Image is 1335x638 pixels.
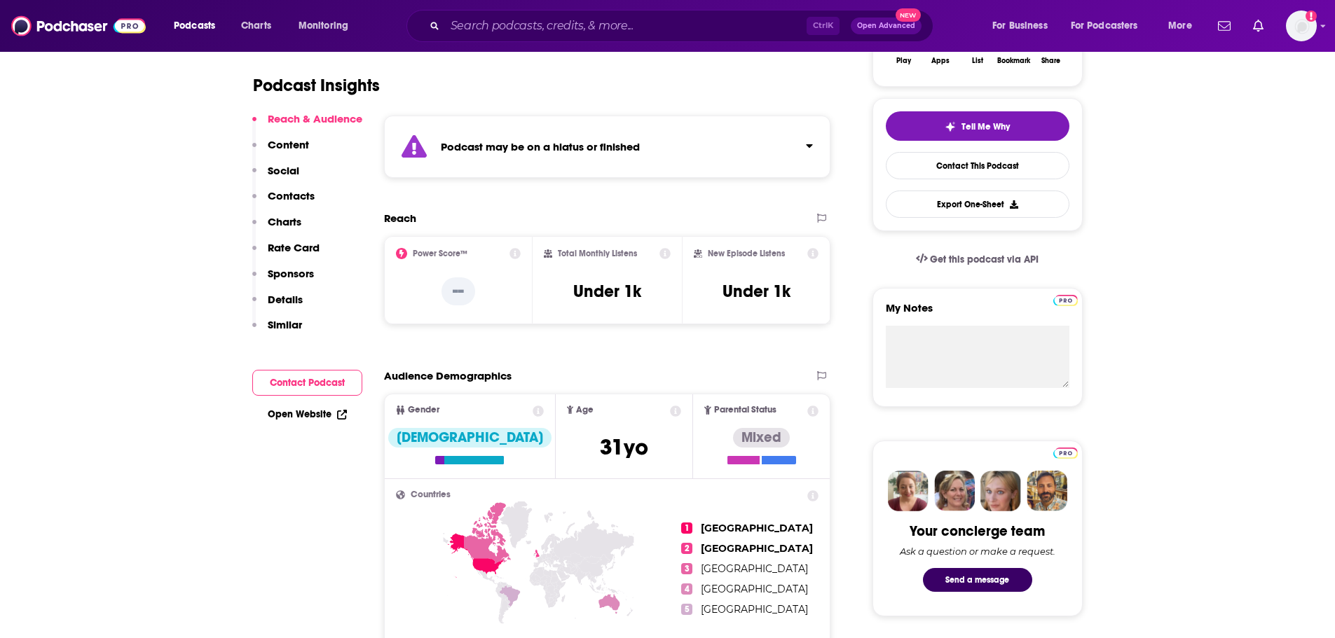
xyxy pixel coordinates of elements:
[714,405,776,415] span: Parental Status
[1062,15,1158,37] button: open menu
[886,190,1069,218] button: Export One-Sheet
[931,57,950,65] div: Apps
[252,370,362,396] button: Contact Podcast
[1286,11,1317,41] button: Show profile menu
[252,112,362,138] button: Reach & Audience
[972,57,983,65] div: List
[980,471,1021,511] img: Jules Profile
[600,434,648,461] span: 31 yo
[268,293,303,306] p: Details
[886,152,1069,179] a: Contact This Podcast
[558,249,637,258] h2: Total Monthly Listens
[576,405,594,415] span: Age
[701,562,808,575] span: [GEOGRAPHIC_DATA]
[1053,448,1078,459] img: Podchaser Pro
[411,490,451,499] span: Countries
[252,318,302,344] button: Similar
[252,189,315,215] button: Contacts
[268,215,301,228] p: Charts
[445,15,807,37] input: Search podcasts, credits, & more...
[681,543,692,554] span: 2
[252,164,299,190] button: Social
[384,116,831,178] section: Click to expand status details
[1247,14,1269,38] a: Show notifications dropdown
[851,18,922,34] button: Open AdvancedNew
[1286,11,1317,41] img: User Profile
[923,568,1032,592] button: Send a message
[268,112,362,125] p: Reach & Audience
[945,121,956,132] img: tell me why sparkle
[701,583,808,595] span: [GEOGRAPHIC_DATA]
[723,281,790,302] h3: Under 1k
[807,17,840,35] span: Ctrl K
[441,277,475,305] p: --
[232,15,280,37] a: Charts
[11,13,146,39] img: Podchaser - Follow, Share and Rate Podcasts
[886,301,1069,326] label: My Notes
[896,57,911,65] div: Play
[384,211,416,225] h2: Reach
[997,57,1030,65] div: Bookmark
[910,522,1045,540] div: Your concierge team
[268,267,314,280] p: Sponsors
[1071,16,1138,36] span: For Podcasters
[701,542,813,555] span: [GEOGRAPHIC_DATA]
[1053,293,1078,306] a: Pro website
[900,546,1055,557] div: Ask a question or make a request.
[992,16,1048,36] span: For Business
[930,254,1039,265] span: Get this podcast via API
[252,138,309,164] button: Content
[252,241,320,267] button: Rate Card
[886,111,1069,141] button: tell me why sparkleTell Me Why
[268,164,299,177] p: Social
[253,75,380,96] h1: Podcast Insights
[1053,295,1078,306] img: Podchaser Pro
[241,16,271,36] span: Charts
[268,241,320,254] p: Rate Card
[1286,11,1317,41] span: Logged in as gabrielle.gantz
[934,471,975,511] img: Barbara Profile
[888,471,929,511] img: Sydney Profile
[388,428,552,448] div: [DEMOGRAPHIC_DATA]
[573,281,641,302] h3: Under 1k
[1212,14,1236,38] a: Show notifications dropdown
[408,405,439,415] span: Gender
[857,22,915,29] span: Open Advanced
[252,293,303,319] button: Details
[681,604,692,615] span: 5
[164,15,233,37] button: open menu
[1306,11,1317,22] svg: Add a profile image
[252,267,314,293] button: Sponsors
[681,522,692,534] span: 1
[268,408,347,420] a: Open Website
[384,369,512,382] h2: Audience Demographics
[420,10,947,42] div: Search podcasts, credits, & more...
[1041,57,1060,65] div: Share
[701,603,808,616] span: [GEOGRAPHIC_DATA]
[268,318,302,331] p: Similar
[299,16,348,36] span: Monitoring
[905,242,1050,277] a: Get this podcast via API
[413,249,467,258] h2: Power Score™
[174,16,215,36] span: Podcasts
[1053,445,1078,459] a: Pro website
[441,140,640,153] strong: Podcast may be on a hiatus or finished
[733,428,790,448] div: Mixed
[961,121,1010,132] span: Tell Me Why
[708,249,785,258] h2: New Episode Listens
[252,215,301,241] button: Charts
[1168,16,1192,36] span: More
[681,583,692,595] span: 4
[701,522,813,534] span: [GEOGRAPHIC_DATA]
[983,15,1065,37] button: open menu
[268,138,309,151] p: Content
[289,15,367,37] button: open menu
[1027,471,1067,511] img: Jon Profile
[1158,15,1210,37] button: open menu
[896,8,921,22] span: New
[681,563,692,574] span: 3
[268,189,315,202] p: Contacts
